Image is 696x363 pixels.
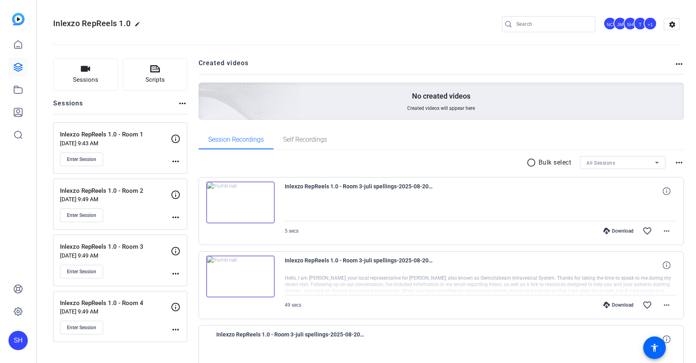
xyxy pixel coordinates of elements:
[623,17,638,31] ngx-avatar: Sean Healey
[53,99,83,114] h2: Sessions
[60,130,171,139] p: Inlexzo RepReels 1.0 - Room 1
[623,17,637,30] div: SH
[674,59,684,69] mat-icon: more_horiz
[60,208,103,222] button: Enter Session
[216,330,365,349] span: Inlexzo RepReels 1.0 - Room 3-juli spellings-2025-08-20-15-24-06-874-0
[60,196,171,202] p: [DATE] 9:49 AM
[171,325,180,334] mat-icon: more_horiz
[285,181,434,201] span: Inlexzo RepReels 1.0 - Room 3-juli spellings-2025-08-20-15-26-32-886-0
[67,324,96,331] span: Enter Session
[603,17,617,30] div: NC
[599,302,638,308] div: Download
[60,265,103,278] button: Enter Session
[199,58,675,74] h2: Created videos
[650,343,659,353] mat-icon: accessibility
[206,256,275,297] img: thumb-nail
[285,256,434,275] span: Inlexzo RepReels 1.0 - Room 3-juli spellings-2025-08-20-15-24-33-597-0
[60,308,171,315] p: [DATE] 9:49 AM
[67,212,96,219] span: Enter Session
[526,158,539,167] mat-icon: radio_button_unchecked
[171,269,180,278] mat-icon: more_horiz
[135,21,144,31] mat-icon: edit
[12,13,25,25] img: blue-gradient.svg
[599,228,638,234] div: Download
[613,17,628,31] ngx-avatar: James Monte
[60,299,171,308] p: Inlexzo RepReels 1.0 - Room 4
[634,17,647,30] div: T
[60,252,171,259] p: [DATE] 9:49 AM
[613,17,627,30] div: JM
[285,228,298,234] span: 5 secs
[8,331,28,350] div: SH
[53,19,130,28] span: Inlexzo RepReels 1.0
[412,91,470,101] p: No created videos
[73,75,98,85] span: Sessions
[642,300,652,310] mat-icon: favorite_border
[206,181,275,223] img: thumb-nail
[283,136,327,143] span: Self Recordings
[603,17,617,31] ngx-avatar: Nate Cleveland
[642,226,652,236] mat-icon: favorite_border
[539,158,572,167] p: Bulk select
[60,321,103,334] button: Enter Session
[634,17,648,31] ngx-avatar: Tinks
[67,268,96,275] span: Enter Session
[674,158,684,167] mat-icon: more_horiz
[171,212,180,222] mat-icon: more_horiz
[586,160,615,166] span: All Sessions
[285,302,301,308] span: 49 secs
[644,17,657,30] div: +1
[60,153,103,166] button: Enter Session
[145,75,165,85] span: Scripts
[178,99,187,108] mat-icon: more_horiz
[53,58,118,91] button: Sessions
[60,242,171,252] p: Inlexzo RepReels 1.0 - Room 3
[60,140,171,146] p: [DATE] 9:43 AM
[664,19,680,31] mat-icon: settings
[208,136,264,143] span: Session Recordings
[171,157,180,166] mat-icon: more_horiz
[108,3,300,177] img: Creted videos background
[60,186,171,196] p: Inlexzo RepReels 1.0 - Room 2
[662,226,671,236] mat-icon: more_horiz
[67,156,96,163] span: Enter Session
[516,19,589,29] input: Search
[123,58,188,91] button: Scripts
[407,105,475,111] span: Created videos will appear here
[662,300,671,310] mat-icon: more_horiz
